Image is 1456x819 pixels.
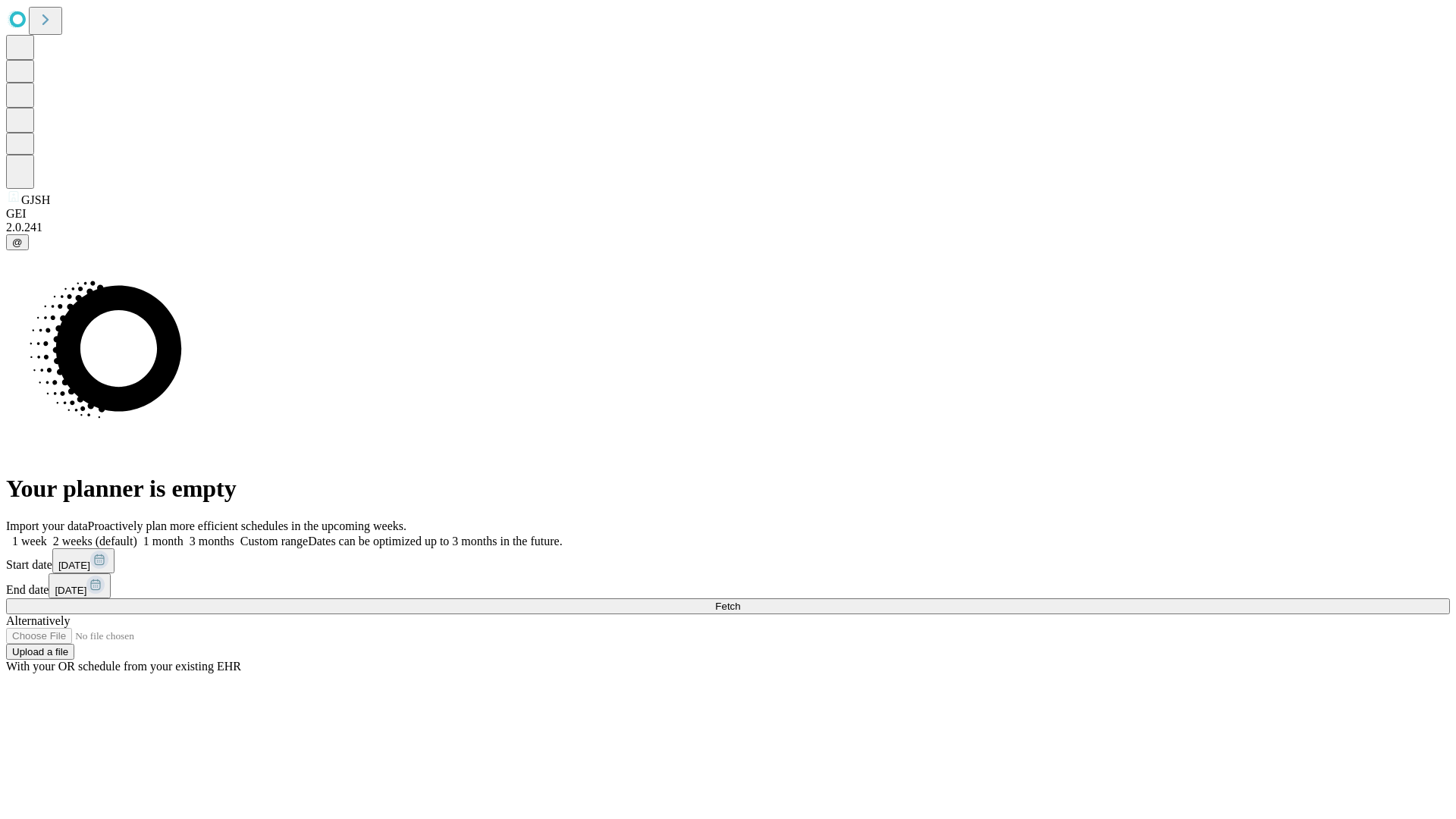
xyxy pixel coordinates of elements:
span: Proactively plan more efficient schedules in the upcoming weeks. [88,519,406,532]
span: @ [12,237,23,248]
button: Upload a file [6,644,74,660]
span: Custom range [240,535,308,548]
button: [DATE] [52,548,115,573]
span: [DATE] [58,560,90,571]
div: Start date [6,548,1450,573]
span: [DATE] [55,585,86,596]
div: 2.0.241 [6,221,1450,234]
span: 1 week [12,535,47,548]
span: Alternatively [6,614,70,627]
span: Import your data [6,519,88,532]
span: 2 weeks (default) [53,535,137,548]
div: End date [6,573,1450,598]
span: Dates can be optimized up to 3 months in the future. [308,535,562,548]
h1: Your planner is empty [6,475,1450,503]
div: GEI [6,207,1450,221]
span: 1 month [143,535,184,548]
button: Fetch [6,598,1450,614]
button: @ [6,234,29,250]
span: 3 months [190,535,234,548]
span: GJSH [21,193,50,206]
span: With your OR schedule from your existing EHR [6,660,241,673]
button: [DATE] [49,573,111,598]
span: Fetch [715,601,740,612]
